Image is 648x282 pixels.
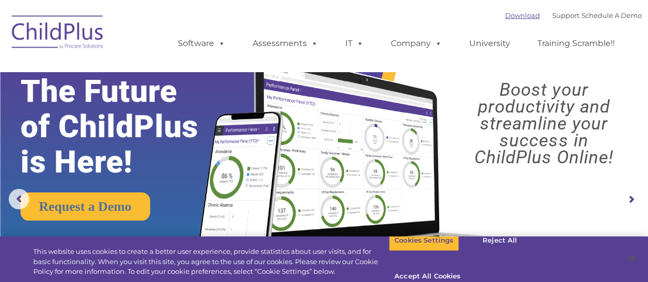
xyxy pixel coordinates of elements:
a: Assessments [242,33,328,54]
a: Training Scramble!! [527,33,625,54]
a: Software [168,33,236,54]
button: Close [620,247,643,270]
a: Request a Demo [20,192,150,221]
a: Download [505,11,540,19]
button: Reject All [468,230,532,251]
font: | [505,11,642,19]
div: This website uses cookies to create a better user experience, provide statistics about user visit... [33,247,389,277]
a: IT [335,33,374,54]
a: Schedule A Demo [581,11,642,19]
button: Cookies Settings [389,230,459,251]
a: Company [381,33,452,54]
span: Phone number [142,110,186,117]
img: ChildPlus by Procare Solutions [7,8,109,59]
span: Last name [142,68,174,75]
a: Support [552,11,579,19]
rs-layer: The Future of ChildPlus is Here! [20,74,227,180]
a: University [459,33,520,54]
rs-layer: Boost your productivity and streamline your success in ChildPlus Online! [448,81,640,166]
